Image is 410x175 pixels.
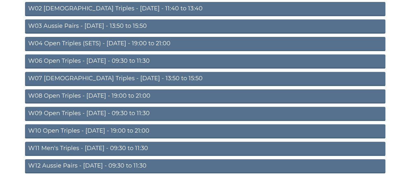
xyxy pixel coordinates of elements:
a: W10 Open Triples - [DATE] - 19:00 to 21:00 [25,124,385,138]
a: W03 Aussie Pairs - [DATE] - 13:50 to 15:50 [25,19,385,34]
a: W11 Men's Triples - [DATE] - 09:30 to 11:30 [25,142,385,156]
a: W06 Open Triples - [DATE] - 09:30 to 11:30 [25,54,385,69]
a: W09 Open Triples - [DATE] - 09:30 to 11:30 [25,107,385,121]
a: W04 Open Triples (SETS) - [DATE] - 19:00 to 21:00 [25,37,385,51]
a: W08 Open Triples - [DATE] - 19:00 to 21:00 [25,89,385,104]
a: W12 Aussie Pairs - [DATE] - 09:30 to 11:30 [25,159,385,173]
a: W02 [DEMOGRAPHIC_DATA] Triples - [DATE] - 11:40 to 13:40 [25,2,385,16]
a: W07 [DEMOGRAPHIC_DATA] Triples - [DATE] - 13:50 to 15:50 [25,72,385,86]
